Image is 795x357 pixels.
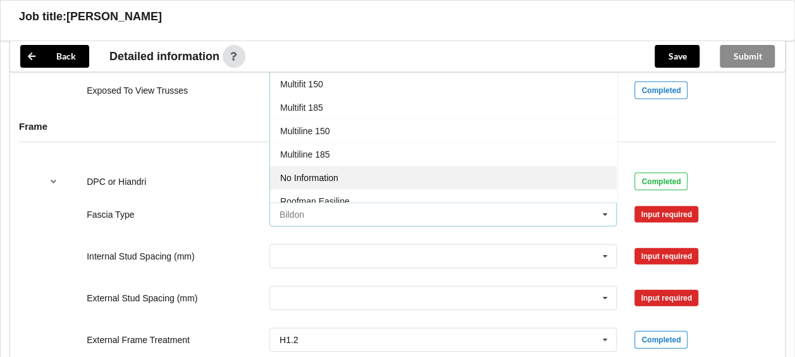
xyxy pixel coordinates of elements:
label: DPC or Hiandri [87,177,146,187]
span: Multiline 150 [280,127,330,137]
div: Input required [634,206,698,223]
label: Internal Stud Spacing (mm) [87,251,194,261]
div: H1.2 [280,335,299,344]
div: Input required [634,248,698,265]
label: External Stud Spacing (mm) [87,293,197,303]
span: Multifit 185 [280,103,323,113]
button: Back [20,45,89,68]
label: External Frame Treatment [87,335,190,345]
button: Save [655,45,699,68]
span: Multiline 185 [280,150,330,160]
label: Exposed To View Trusses [87,85,188,96]
span: Roofman Easiline [280,197,350,207]
button: reference-toggle [41,170,66,193]
span: Multifit 150 [280,80,323,90]
div: Completed [634,173,687,191]
h3: Job title: [19,9,66,24]
h3: [PERSON_NAME] [66,9,162,24]
span: No Information [280,173,338,184]
label: Fascia Type [87,210,134,220]
div: Completed [634,331,687,349]
span: Detailed information [109,51,219,62]
div: Input required [634,290,698,306]
div: Completed [634,82,687,99]
h4: Frame [19,120,776,132]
